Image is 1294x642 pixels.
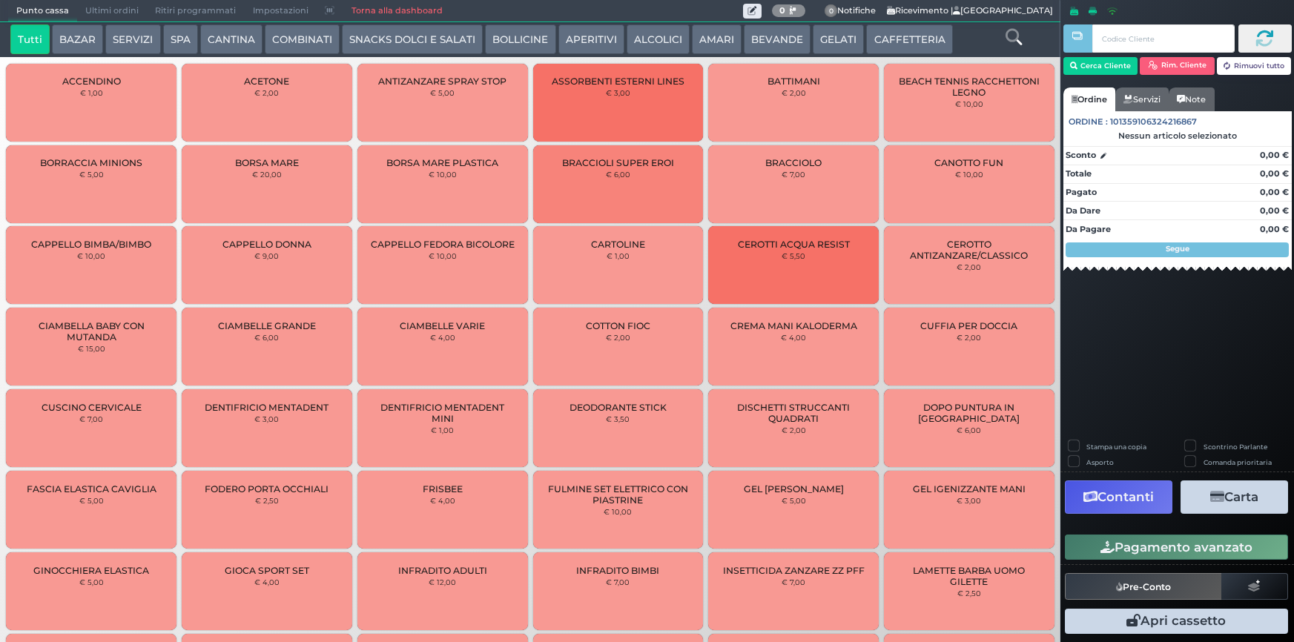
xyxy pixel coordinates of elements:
[1140,57,1215,75] button: Rim. Cliente
[1110,116,1197,128] span: 101359106324216867
[1065,573,1222,600] button: Pre-Conto
[386,157,498,168] span: BORSA MARE PLASTICA
[205,402,329,413] span: DENTIFRICIO MENTADENT
[782,496,806,505] small: € 5,00
[1086,442,1146,451] label: Stampa una copia
[1181,480,1288,514] button: Carta
[545,483,690,506] span: FULMINE SET ELETTRICO CON PIASTRINE
[430,88,455,97] small: € 5,00
[200,24,263,54] button: CANTINA
[42,402,142,413] span: CUSCINO CERVICALE
[1217,57,1292,75] button: Rimuovi tutto
[1063,87,1115,111] a: Ordine
[343,1,450,21] a: Torna alla dashboard
[1260,224,1289,234] strong: 0,00 €
[218,320,316,331] span: CIAMBELLE GRANDE
[77,251,105,260] small: € 10,00
[604,507,632,516] small: € 10,00
[222,239,311,250] span: CAPPELLO DONNA
[1063,57,1138,75] button: Cerca Cliente
[8,1,77,21] span: Punto cassa
[606,578,630,586] small: € 7,00
[485,24,555,54] button: BOLLICINE
[1166,244,1189,254] strong: Segue
[955,99,983,108] small: € 10,00
[429,251,457,260] small: € 10,00
[10,24,50,54] button: Tutti
[606,333,630,342] small: € 2,00
[957,333,981,342] small: € 2,00
[782,251,805,260] small: € 5,50
[31,239,151,250] span: CAPPELLO BIMBA/BIMBO
[147,1,244,21] span: Ritiri programmati
[934,157,1003,168] span: CANOTTO FUN
[1169,87,1214,111] a: Note
[1115,87,1169,111] a: Servizi
[1065,609,1288,634] button: Apri cassetto
[78,344,105,353] small: € 15,00
[225,565,309,576] span: GIOCA SPORT SET
[781,333,806,342] small: € 4,00
[244,76,289,87] span: ACETONE
[730,320,857,331] span: CREMA MANI KALODERMA
[897,76,1042,98] span: BEACH TENNIS RACCHETTONI LEGNO
[265,24,340,54] button: COMBINATI
[897,565,1042,587] span: LAMETTE BARBA UOMO GILETTE
[606,88,630,97] small: € 3,00
[606,414,630,423] small: € 3,50
[429,578,456,586] small: € 12,00
[342,24,483,54] button: SNACKS DOLCI E SALATI
[957,426,981,434] small: € 6,00
[255,496,279,505] small: € 2,50
[423,483,463,494] span: FRISBEE
[254,333,279,342] small: € 6,00
[576,565,659,576] span: INFRADITO BIMBI
[866,24,952,54] button: CAFFETTERIA
[782,426,806,434] small: € 2,00
[431,426,454,434] small: € 1,00
[1204,442,1267,451] label: Scontrino Parlante
[779,5,785,16] b: 0
[254,251,279,260] small: € 9,00
[1063,130,1292,141] div: Nessun articolo selezionato
[586,320,650,331] span: COTTON FIOC
[765,157,822,168] span: BRACCIOLO
[723,565,865,576] span: INSETTICIDA ZANZARE ZZ PFF
[782,170,805,179] small: € 7,00
[252,170,282,179] small: € 20,00
[254,414,279,423] small: € 3,00
[744,24,811,54] button: BEVANDE
[825,4,838,18] span: 0
[920,320,1017,331] span: CUFFIA PER DOCCIA
[570,402,667,413] span: DEODORANTE STICK
[1066,149,1096,162] strong: Sconto
[370,402,515,424] span: DENTIFRICIO MENTADENT MINI
[79,496,104,505] small: € 5,00
[957,262,981,271] small: € 2,00
[79,170,104,179] small: € 5,00
[1086,457,1114,467] label: Asporto
[721,402,866,424] span: DISCHETTI STRUCCANTI QUADRATI
[398,565,487,576] span: INFRADITO ADULTI
[1260,205,1289,216] strong: 0,00 €
[105,24,160,54] button: SERVIZI
[782,88,806,97] small: € 2,00
[562,157,674,168] span: BRACCIOLI SUPER EROI
[552,76,684,87] span: ASSORBENTI ESTERNI LINES
[606,170,630,179] small: € 6,00
[1069,116,1108,128] span: Ordine :
[33,565,149,576] span: GINOCCHIERA ELASTICA
[1204,457,1272,467] label: Comanda prioritaria
[955,170,983,179] small: € 10,00
[254,88,279,97] small: € 2,00
[80,88,103,97] small: € 1,00
[205,483,329,494] span: FODERO PORTA OCCHIALI
[19,320,164,342] span: CIAMBELLA BABY CON MUTANDA
[27,483,156,494] span: FASCIA ELASTICA CAVIGLIA
[1066,187,1097,197] strong: Pagato
[79,414,103,423] small: € 7,00
[591,239,645,250] span: CARTOLINE
[897,402,1042,424] span: DOPO PUNTURA IN [GEOGRAPHIC_DATA]
[1066,168,1092,179] strong: Totale
[768,76,820,87] span: BATTIMANI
